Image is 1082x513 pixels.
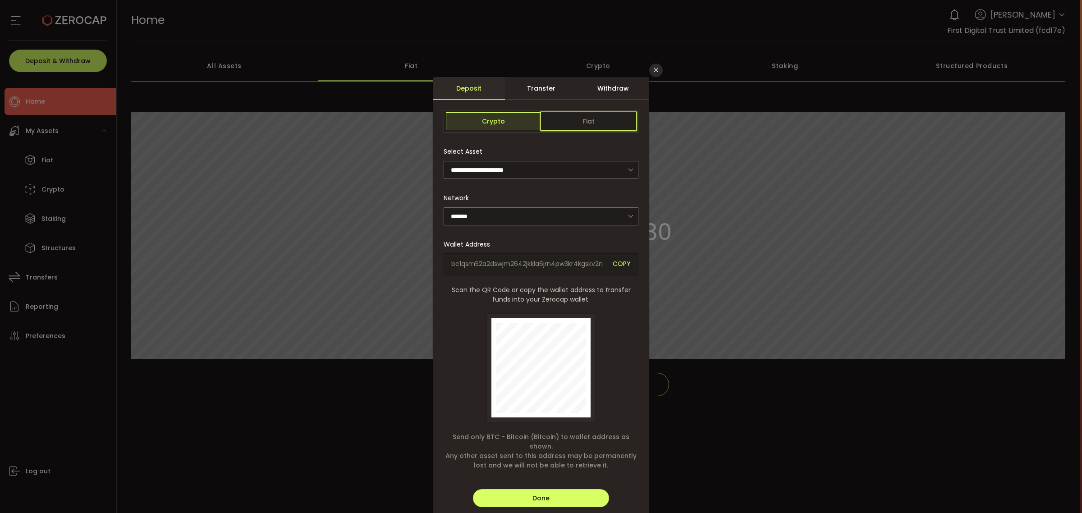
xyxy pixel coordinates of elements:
[1037,470,1082,513] iframe: Chat Widget
[577,77,649,100] div: Withdraw
[444,285,638,304] span: Scan the QR Code or copy the wallet address to transfer funds into your Zerocap wallet.
[451,259,606,270] span: bc1qsm52a2dswjm2642jkkla6jrn4pw3kr4kgskv2n
[433,77,505,100] div: Deposit
[649,64,663,77] button: Close
[541,112,636,130] span: Fiat
[444,451,638,470] span: Any other asset sent to this address may be permanently lost and we will not be able to retrieve it.
[444,193,474,202] label: Network
[505,77,577,100] div: Transfer
[473,489,609,507] button: Done
[446,112,541,130] span: Crypto
[532,494,550,503] span: Done
[444,432,638,451] span: Send only BTC - Bitcoin (Bitcoin) to wallet address as shown.
[444,147,488,156] label: Select Asset
[444,240,495,249] label: Wallet Address
[613,259,631,270] span: COPY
